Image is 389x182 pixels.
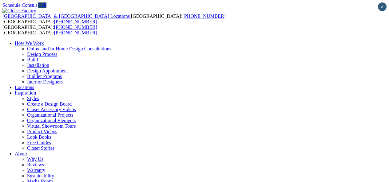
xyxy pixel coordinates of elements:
a: Build [27,57,38,62]
a: Interior Designers [27,79,63,84]
a: [PHONE_NUMBER] [54,30,97,35]
a: Online and In-Home Design Consultations [27,46,111,51]
a: [PHONE_NUMBER] [182,14,225,19]
a: About [15,151,27,156]
a: [PHONE_NUMBER] [54,19,97,24]
a: Installation [27,63,49,68]
img: Closet Factory [2,8,36,14]
span: [GEOGRAPHIC_DATA]: [GEOGRAPHIC_DATA]: [2,25,97,35]
a: Inspiration [15,90,36,95]
a: Free Guides [27,140,51,145]
a: Virtual Showroom Tours [27,123,76,129]
a: Closet Accessory Videos [27,107,76,112]
a: Locations [15,85,34,90]
button: Close [378,2,387,11]
a: Create a Design Board [27,101,72,106]
a: Closet Stories [27,145,54,151]
a: Builder Programs [27,74,62,79]
a: Reviews [27,162,44,167]
a: Design Process [27,52,57,57]
a: Organizational Projects [27,112,73,118]
a: Product Videos [27,129,57,134]
a: Why Us [27,157,43,162]
a: [GEOGRAPHIC_DATA] & [GEOGRAPHIC_DATA] Locations [2,14,131,19]
a: Organizational Elements [27,118,76,123]
a: Call [38,2,46,8]
a: Sustainability [27,173,54,178]
span: [GEOGRAPHIC_DATA] & [GEOGRAPHIC_DATA] Locations [2,14,130,19]
span: [GEOGRAPHIC_DATA]: [GEOGRAPHIC_DATA]: [2,14,226,24]
a: Design Appointment [27,68,68,73]
a: Styles [27,96,39,101]
a: Schedule Consult [2,2,37,8]
a: How We Work [15,41,44,46]
a: Warranty [27,168,45,173]
a: Look Books [27,134,51,140]
a: [PHONE_NUMBER] [54,25,97,30]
